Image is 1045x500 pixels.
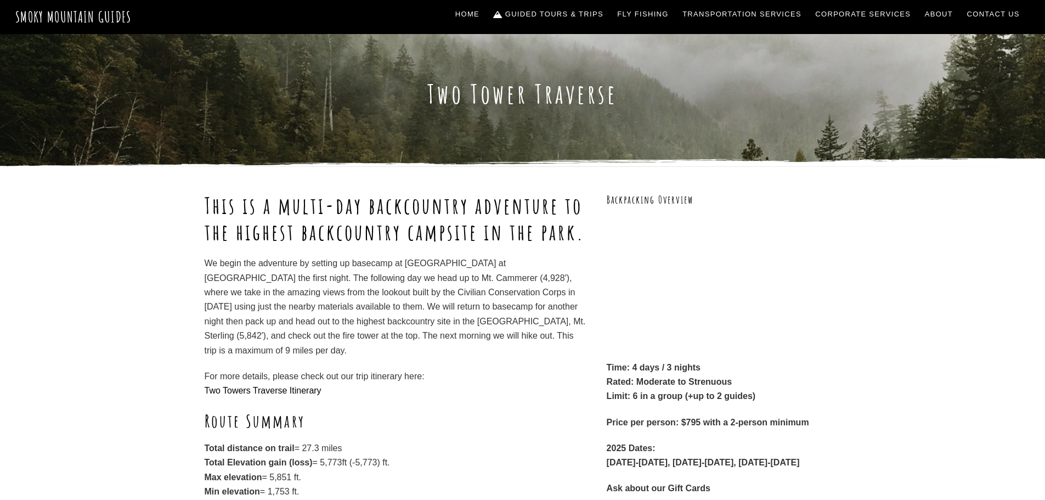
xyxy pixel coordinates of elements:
[607,458,800,467] strong: [DATE]-[DATE], [DATE]-[DATE], [DATE]-[DATE]
[205,369,586,398] p: For more details, please check out our trip itinerary here:
[963,3,1024,26] a: Contact Us
[205,487,260,496] strong: Min elevation
[920,3,957,26] a: About
[607,484,710,493] strong: Ask about our Gift Cards
[205,193,586,245] h1: This is a multi-day backcountry adventure to the highest backcountry campsite in the park.
[613,3,673,26] a: Fly Fishing
[205,256,586,358] p: We begin the adventure by setting up basecamp at [GEOGRAPHIC_DATA] at [GEOGRAPHIC_DATA] the first...
[607,363,701,372] strong: Time: 4 days / 3 nights
[811,3,916,26] a: Corporate Services
[205,458,313,467] strong: Total Elevation gain (loss)
[607,418,809,427] strong: Price per person: $795 with a 2-person minimum
[205,441,586,499] p: = 27.3 miles = 5,773ft (-5,773) ft. = 5,851 ft. = 1,753 ft.
[205,473,262,482] strong: Max elevation
[451,3,484,26] a: Home
[607,391,756,401] strong: Limit: 6 in a group (+up to 2 guides)
[607,443,656,453] strong: 2025 Dates:
[205,409,586,432] h2: Route Summary
[205,443,295,453] strong: Total distance on trail
[607,377,732,386] strong: Rated: Moderate to Strenuous
[15,8,132,26] a: Smoky Mountain Guides
[678,3,805,26] a: Transportation Services
[205,78,841,110] h1: Two Tower Traverse
[205,386,321,395] a: Two Towers Traverse Itinerary
[489,3,608,26] a: Guided Tours & Trips
[607,193,841,207] h3: Backpacking Overview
